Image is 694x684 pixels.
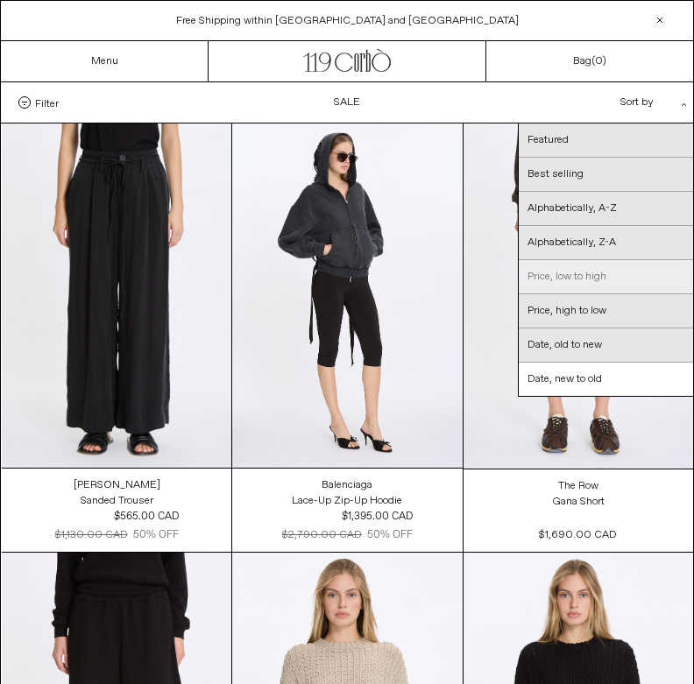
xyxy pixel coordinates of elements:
[81,493,153,509] a: Sanded Trouser
[519,226,693,260] a: Alphabetically, Z-A
[464,123,693,469] img: The Row Gana Short in warm sepia
[133,527,179,543] div: 50% OFF
[519,192,693,226] a: Alphabetically, A-Z
[518,82,676,123] div: Sort by
[74,478,160,493] div: [PERSON_NAME]
[114,509,179,525] div: $565.00 CAD
[519,158,693,192] a: Best selling
[342,509,413,525] div: $1,395.00 CAD
[539,527,617,543] div: $1,690.00 CAD
[35,96,59,109] span: Filter
[292,493,402,509] a: Lace-Up Zip-Up Hoodie
[519,328,693,363] a: Date, old to new
[292,494,402,509] div: Lace-Up Zip-Up Hoodie
[91,54,118,68] a: Menu
[552,494,605,510] a: Gana Short
[519,294,693,328] a: Price, high to low
[322,477,372,493] a: Balenciaga
[519,260,693,294] a: Price, low to high
[519,363,693,396] a: Date, new to old
[519,123,693,158] a: Featured
[232,123,462,468] img: Balenciaga Lace-Up Zip-Up Hoodie
[74,477,160,493] a: [PERSON_NAME]
[595,54,602,68] span: 0
[558,479,598,494] div: The Row
[573,53,606,69] a: Bag()
[176,14,519,28] a: Free Shipping within [GEOGRAPHIC_DATA] and [GEOGRAPHIC_DATA]
[367,527,413,543] div: 50% OFF
[558,478,598,494] a: The Row
[552,495,605,510] div: Gana Short
[2,123,231,468] img: Lauren Manoogian Sanded Trouser
[282,527,362,543] div: $2,790.00 CAD
[322,478,372,493] div: Balenciaga
[81,494,153,509] div: Sanded Trouser
[595,54,606,68] span: )
[55,527,128,543] div: $1,130.00 CAD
